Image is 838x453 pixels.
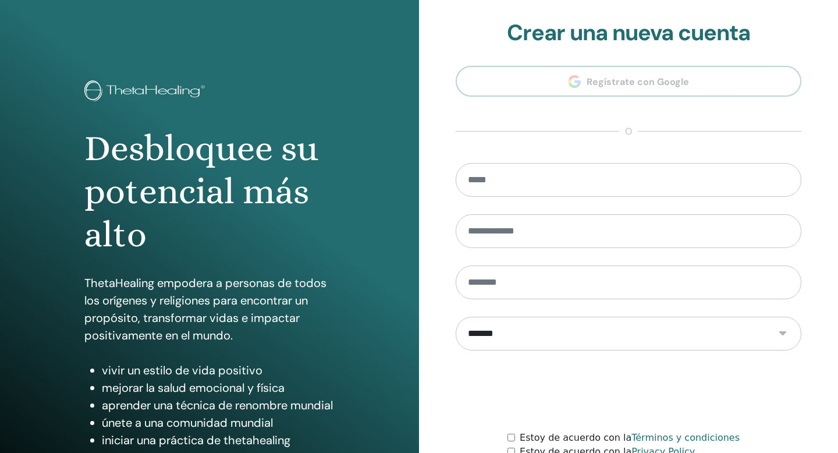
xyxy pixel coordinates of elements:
li: iniciar una práctica de thetahealing [102,431,335,449]
li: únete a una comunidad mundial [102,414,335,431]
li: mejorar la salud emocional y física [102,379,335,397]
p: ThetaHealing empodera a personas de todos los orígenes y religiones para encontrar un propósito, ... [84,274,335,344]
h1: Desbloquee su potencial más alto [84,127,335,257]
a: Términos y condiciones [631,432,740,443]
label: Estoy de acuerdo con la [520,431,740,445]
iframe: reCAPTCHA [540,368,717,413]
span: o [619,125,638,139]
li: vivir un estilo de vida positivo [102,362,335,379]
h2: Crear una nueva cuenta [456,20,801,47]
li: aprender una técnica de renombre mundial [102,397,335,414]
